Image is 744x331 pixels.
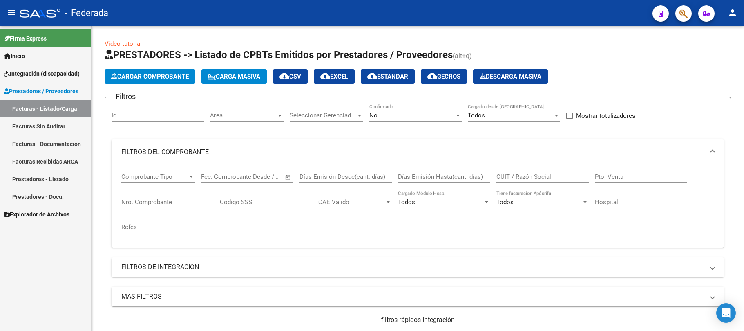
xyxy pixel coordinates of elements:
span: EXCEL [320,73,348,80]
span: Descarga Masiva [480,73,541,80]
mat-expansion-panel-header: FILTROS DEL COMPROBANTE [112,139,724,165]
mat-icon: cloud_download [367,71,377,81]
span: Firma Express [4,34,47,43]
span: Mostrar totalizadores [576,111,635,121]
span: CAE Válido [318,198,384,206]
button: Carga Masiva [201,69,267,84]
span: Inicio [4,52,25,61]
span: Explorador de Archivos [4,210,69,219]
span: Prestadores / Proveedores [4,87,78,96]
input: Fecha fin [241,173,281,180]
mat-panel-title: MAS FILTROS [121,292,704,301]
span: No [369,112,378,119]
button: EXCEL [314,69,355,84]
mat-icon: menu [7,8,16,18]
mat-icon: cloud_download [279,71,289,81]
h3: Filtros [112,91,140,102]
span: - Federada [65,4,108,22]
button: Open calendar [284,173,293,182]
button: Estandar [361,69,415,84]
span: Integración (discapacidad) [4,69,80,78]
mat-icon: person [728,8,737,18]
app-download-masive: Descarga masiva de comprobantes (adjuntos) [473,69,548,84]
span: Gecros [427,73,460,80]
span: Todos [496,198,514,206]
mat-icon: cloud_download [427,71,437,81]
mat-icon: cloud_download [320,71,330,81]
input: Fecha inicio [201,173,234,180]
mat-expansion-panel-header: MAS FILTROS [112,287,724,306]
button: Cargar Comprobante [105,69,195,84]
h4: - filtros rápidos Integración - [112,315,724,324]
mat-panel-title: FILTROS DE INTEGRACION [121,263,704,272]
span: Cargar Comprobante [111,73,189,80]
span: Estandar [367,73,408,80]
span: (alt+q) [453,52,472,60]
mat-panel-title: FILTROS DEL COMPROBANTE [121,148,704,157]
div: FILTROS DEL COMPROBANTE [112,165,724,248]
span: CSV [279,73,301,80]
span: Carga Masiva [208,73,260,80]
a: Video tutorial [105,40,142,47]
span: PRESTADORES -> Listado de CPBTs Emitidos por Prestadores / Proveedores [105,49,453,61]
button: Descarga Masiva [473,69,548,84]
button: Gecros [421,69,467,84]
button: CSV [273,69,308,84]
span: Todos [398,198,415,206]
span: Comprobante Tipo [121,173,188,180]
span: Area [210,112,276,119]
mat-expansion-panel-header: FILTROS DE INTEGRACION [112,257,724,277]
span: Todos [468,112,485,119]
span: Seleccionar Gerenciador [290,112,356,119]
div: Open Intercom Messenger [716,303,736,323]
